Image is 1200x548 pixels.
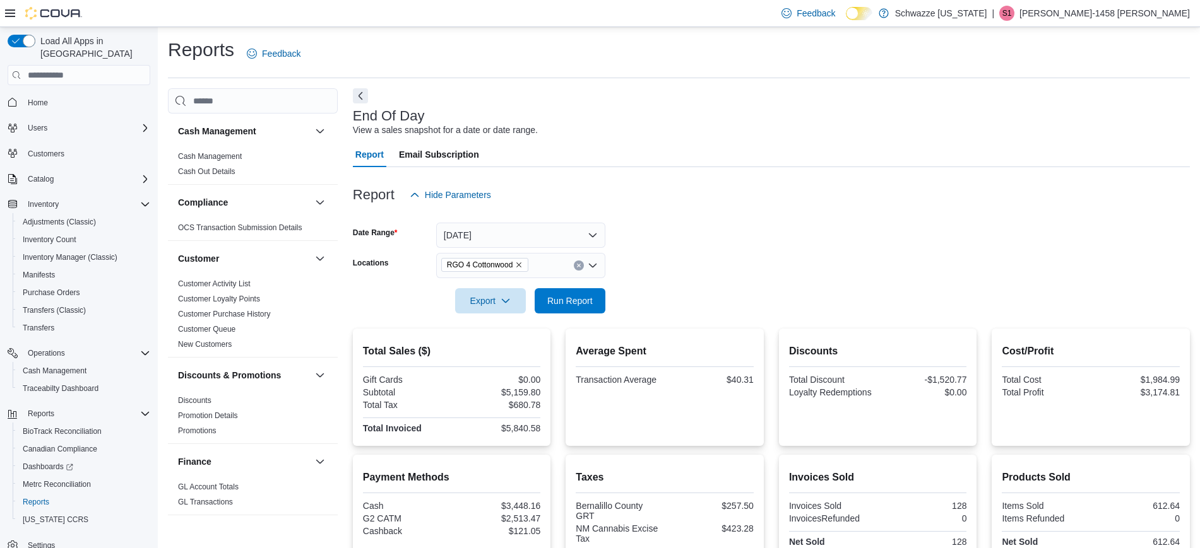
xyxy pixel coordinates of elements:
[1093,501,1180,511] div: 612.64
[18,512,150,527] span: Washington CCRS
[13,231,155,248] button: Inventory Count
[13,213,155,231] button: Adjustments (Classic)
[18,459,150,474] span: Dashboards
[178,252,310,265] button: Customer
[18,477,150,492] span: Metrc Reconciliation
[178,125,310,137] button: Cash Management
[776,1,840,26] a: Feedback
[178,252,219,265] h3: Customer
[1002,470,1180,485] h2: Products Sold
[178,498,233,506] a: GL Transactions
[1002,6,1012,21] span: S1
[18,214,150,230] span: Adjustments (Classic)
[23,323,54,333] span: Transfers
[168,220,338,240] div: Compliance
[178,223,302,233] span: OCS Transaction Submission Details
[1002,375,1088,385] div: Total Cost
[18,494,150,510] span: Reports
[18,267,60,283] a: Manifests
[1002,537,1038,547] strong: Net Sold
[3,144,155,163] button: Customers
[18,214,101,230] a: Adjustments (Classic)
[18,303,150,318] span: Transfers (Classic)
[667,523,754,533] div: $423.28
[23,270,55,280] span: Manifests
[797,7,835,20] span: Feedback
[363,387,449,397] div: Subtotal
[881,513,967,523] div: 0
[13,493,155,511] button: Reports
[28,98,48,108] span: Home
[1019,6,1190,21] p: [PERSON_NAME]-1458 [PERSON_NAME]
[23,217,96,227] span: Adjustments (Classic)
[789,387,876,397] div: Loyalty Redemptions
[23,383,98,394] span: Traceabilty Dashboard
[18,303,91,318] a: Transfers (Classic)
[168,37,234,62] h1: Reports
[13,362,155,380] button: Cash Management
[23,406,150,421] span: Reports
[13,380,155,397] button: Traceabilty Dashboard
[18,232,150,247] span: Inventory Count
[13,423,155,440] button: BioTrack Reconciliation
[3,119,155,137] button: Users
[13,440,155,458] button: Canadian Compliance
[18,512,93,527] a: [US_STATE] CCRS
[18,285,85,300] a: Purchase Orders
[13,511,155,528] button: [US_STATE] CCRS
[363,513,449,523] div: G2 CATM
[18,441,102,457] a: Canadian Compliance
[23,426,102,436] span: BioTrack Reconciliation
[178,369,310,382] button: Discounts & Promotions
[667,501,754,511] div: $257.50
[789,344,967,359] h2: Discounts
[178,279,251,289] span: Customer Activity List
[178,125,256,137] h3: Cash Management
[25,7,82,20] img: Cova
[355,142,384,167] span: Report
[13,284,155,301] button: Purchase Orders
[23,252,117,262] span: Inventory Manager (Classic)
[168,276,338,357] div: Customer
[454,513,541,523] div: $2,513.47
[23,197,64,212] button: Inventory
[13,248,155,266] button: Inventory Manager (Classic)
[1093,387,1180,397] div: $3,174.81
[363,375,449,385] div: Gift Cards
[3,93,155,111] button: Home
[789,513,876,523] div: InvoicesRefunded
[178,395,211,405] span: Discounts
[353,88,368,103] button: Next
[353,108,425,124] h3: End Of Day
[178,294,260,304] span: Customer Loyalty Points
[515,261,523,269] button: Remove RGO 4 Cottonwood from selection in this group
[178,497,233,507] span: GL Transactions
[454,387,541,397] div: $5,159.80
[312,251,328,266] button: Customer
[1002,501,1088,511] div: Items Sold
[576,523,662,544] div: NM Cannabis Excise Tax
[178,411,238,421] span: Promotion Details
[895,6,987,21] p: Schwazze [US_STATE]
[312,454,328,469] button: Finance
[28,199,59,209] span: Inventory
[35,35,150,60] span: Load All Apps in [GEOGRAPHIC_DATA]
[1093,375,1180,385] div: $1,984.99
[363,344,541,359] h2: Total Sales ($)
[447,259,513,271] span: RGO 4 Cottonwood
[23,146,150,161] span: Customers
[547,294,593,307] span: Run Report
[178,340,232,349] a: New Customers
[881,387,967,397] div: $0.00
[178,324,235,334] span: Customer Queue
[178,455,211,468] h3: Finance
[28,348,65,358] span: Operations
[178,325,235,334] a: Customer Queue
[363,526,449,536] div: Cashback
[999,6,1014,21] div: Samantha-1458 Matthews
[846,7,872,20] input: Dark Mode
[425,189,491,201] span: Hide Parameters
[18,363,150,378] span: Cash Management
[168,479,338,515] div: Finance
